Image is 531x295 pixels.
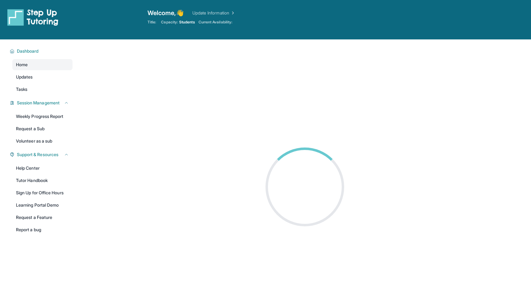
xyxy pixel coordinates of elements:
a: Learning Portal Demo [12,200,73,211]
span: Students [179,20,195,25]
a: Tutor Handbook [12,175,73,186]
span: Home [16,62,28,68]
a: Volunteer as a sub [12,135,73,147]
span: Updates [16,74,33,80]
a: Tasks [12,84,73,95]
a: Help Center [12,163,73,174]
span: Session Management [17,100,60,106]
a: Request a Sub [12,123,73,134]
button: Dashboard [14,48,69,54]
button: Session Management [14,100,69,106]
span: Dashboard [17,48,39,54]
a: Weekly Progress Report [12,111,73,122]
a: Report a bug [12,224,73,235]
a: Updates [12,71,73,83]
a: Request a Feature [12,212,73,223]
span: Welcome, 👋 [147,9,184,17]
span: Title: [147,20,156,25]
a: Update Information [192,10,235,16]
a: Home [12,59,73,70]
button: Support & Resources [14,152,69,158]
img: logo [7,9,58,26]
span: Capacity: [161,20,178,25]
span: Tasks [16,86,27,92]
img: Chevron Right [229,10,235,16]
span: Support & Resources [17,152,58,158]
span: Current Availability: [199,20,232,25]
a: Sign Up for Office Hours [12,187,73,198]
